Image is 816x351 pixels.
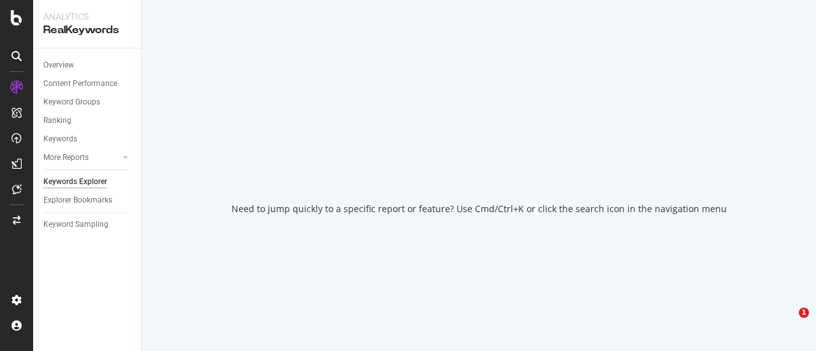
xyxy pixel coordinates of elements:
[433,136,525,182] div: animation
[43,114,132,127] a: Ranking
[43,77,132,90] a: Content Performance
[43,194,132,207] a: Explorer Bookmarks
[43,10,131,23] div: Analytics
[43,133,132,146] a: Keywords
[773,308,803,338] iframe: Intercom live chat
[799,308,809,318] span: 1
[43,194,112,207] div: Explorer Bookmarks
[43,59,132,72] a: Overview
[43,175,132,189] a: Keywords Explorer
[43,218,132,231] a: Keyword Sampling
[43,59,74,72] div: Overview
[43,114,71,127] div: Ranking
[43,151,119,164] a: More Reports
[43,218,108,231] div: Keyword Sampling
[43,175,107,189] div: Keywords Explorer
[231,203,727,215] div: Need to jump quickly to a specific report or feature? Use Cmd/Ctrl+K or click the search icon in ...
[43,96,132,109] a: Keyword Groups
[43,96,100,109] div: Keyword Groups
[43,133,77,146] div: Keywords
[43,23,131,38] div: RealKeywords
[43,77,117,90] div: Content Performance
[43,151,89,164] div: More Reports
